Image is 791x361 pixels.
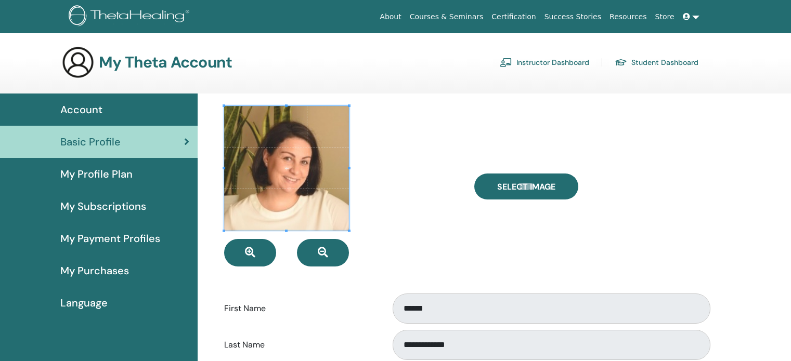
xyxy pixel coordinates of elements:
span: My Profile Plan [60,166,133,182]
img: logo.png [69,5,193,29]
h3: My Theta Account [99,53,232,72]
span: My Payment Profiles [60,231,160,246]
a: Courses & Seminars [406,7,488,26]
span: My Purchases [60,263,129,278]
img: generic-user-icon.jpg [61,46,95,79]
span: Select Image [497,181,555,192]
a: Store [651,7,679,26]
span: Account [60,102,102,117]
label: Last Name [216,335,383,355]
input: Select Image [520,183,533,190]
span: My Subscriptions [60,198,146,214]
img: chalkboard-teacher.svg [500,58,512,67]
span: Basic Profile [60,134,121,150]
label: First Name [216,299,383,318]
a: Instructor Dashboard [500,54,589,71]
a: About [375,7,405,26]
span: Language [60,295,108,311]
a: Certification [487,7,540,26]
img: graduation-cap.svg [615,58,627,67]
a: Resources [605,7,651,26]
a: Success Stories [540,7,605,26]
a: Student Dashboard [615,54,698,71]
